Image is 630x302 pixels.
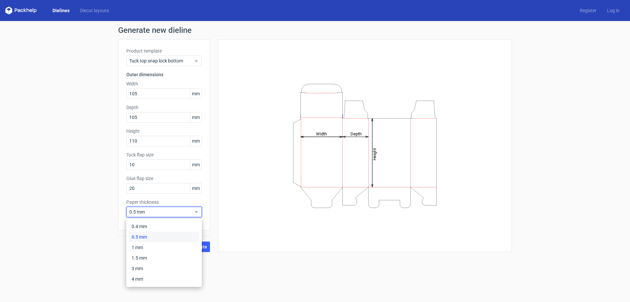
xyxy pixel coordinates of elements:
[350,131,362,136] tspan: Depth
[75,7,114,14] a: Diecut layouts
[126,151,202,158] label: Tuck flap size
[575,7,602,14] a: Register
[190,112,201,122] span: mm
[126,104,202,111] label: Depth
[129,58,194,64] span: Tuck top snap lock bottom
[126,71,202,78] h3: Outer dimensions
[118,26,512,34] h1: Generate new dieline
[129,232,199,242] div: 0.5 mm
[372,148,377,160] tspan: Height
[190,183,201,193] span: mm
[129,209,194,215] span: 0.5 mm
[129,242,199,253] div: 1 mm
[129,263,199,274] div: 3 mm
[126,48,202,54] label: Product template
[126,128,202,134] label: Height
[190,160,201,170] span: mm
[126,175,202,182] label: Glue flap size
[129,274,199,284] div: 4 mm
[129,221,199,232] div: 0.4 mm
[602,7,625,14] a: Log in
[129,253,199,263] div: 1.5 mm
[190,136,201,146] span: mm
[47,7,75,14] a: Dielines
[190,89,201,99] span: mm
[316,131,327,136] tspan: Width
[126,81,202,87] label: Width
[126,199,202,205] label: Paper thickness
